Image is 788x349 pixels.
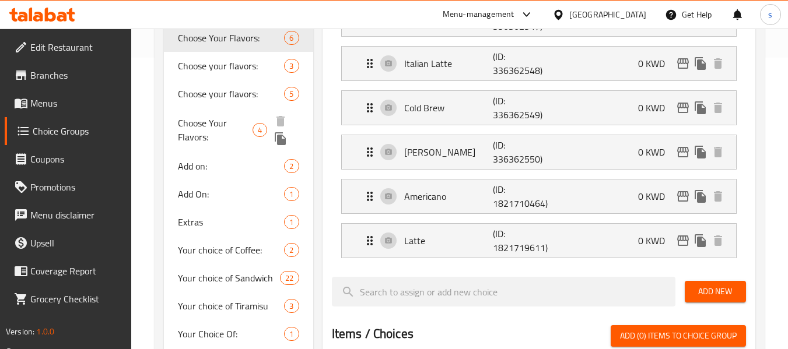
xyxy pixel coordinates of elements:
div: Expand [342,91,736,125]
span: Your choice of Tiramisu [178,299,284,313]
a: Grocery Checklist [5,285,132,313]
p: 0 KWD [638,189,674,203]
div: Choose Your Flavors:4deleteduplicate [164,108,313,152]
div: Choices [253,123,267,137]
div: Add On:1 [164,180,313,208]
p: (ID: 336362550) [493,138,552,166]
div: Choices [284,187,299,201]
span: 1.0.0 [36,324,54,339]
a: Menus [5,89,132,117]
span: 1 [285,217,298,228]
div: Expand [342,47,736,80]
span: 5 [285,89,298,100]
span: Your choice of Coffee: [178,243,284,257]
li: Expand [332,130,746,174]
span: Promotions [30,180,122,194]
span: Grocery Checklist [30,292,122,306]
span: Add (0) items to choice group [620,329,737,343]
button: delete [709,232,727,249]
span: Add New [694,284,737,299]
div: Menu-management [443,8,514,22]
span: 2 [285,245,298,256]
a: Edit Restaurant [5,33,132,61]
p: 0 KWD [638,101,674,115]
a: Menu disclaimer [5,201,132,229]
span: Upsell [30,236,122,250]
div: Choices [284,87,299,101]
li: Expand [332,41,746,86]
button: edit [674,232,692,249]
button: duplicate [692,232,709,249]
li: Expand [332,174,746,218]
button: duplicate [692,99,709,117]
div: Expand [342,135,736,169]
p: (ID: 336362548) [493,50,552,77]
span: Coverage Report [30,264,122,278]
div: Your choice of Sandwich22 [164,264,313,292]
span: 6 [285,33,298,44]
p: 0 KWD [638,57,674,70]
button: delete [709,55,727,72]
button: edit [674,188,692,205]
span: Your choice of Sandwich [178,271,280,285]
button: delete [709,99,727,117]
span: Choose your flavors: [178,87,284,101]
button: edit [674,55,692,72]
div: Your choice of Tiramisu3 [164,292,313,320]
span: Add on: [178,159,284,173]
div: Choose your flavors:3 [164,52,313,80]
span: 4 [253,125,267,136]
a: Branches [5,61,132,89]
p: 0 KWD [638,145,674,159]
div: Choices [284,215,299,229]
button: duplicate [272,130,289,147]
a: Coverage Report [5,257,132,285]
div: Choices [284,327,299,341]
span: Choice Groups [33,124,122,138]
span: Branches [30,68,122,82]
div: Add on:2 [164,152,313,180]
li: Expand [332,86,746,130]
input: search [332,277,675,306]
span: s [768,8,772,21]
button: duplicate [692,55,709,72]
span: Choose Your Flavors: [178,31,284,45]
p: Cold Brew [404,101,493,115]
span: 22 [281,273,298,284]
span: Edit Restaurant [30,40,122,54]
span: Menu disclaimer [30,208,122,222]
span: Coupons [30,152,122,166]
span: 3 [285,61,298,72]
h2: Items / Choices [332,325,414,343]
div: Choices [284,243,299,257]
button: Add New [685,281,746,302]
a: Coupons [5,145,132,173]
div: Choose Your Flavors:6 [164,24,313,52]
span: 2 [285,161,298,172]
div: Expand [342,179,736,213]
p: (ID: 336362549) [493,94,552,122]
button: delete [272,112,289,130]
button: delete [709,188,727,205]
a: Choice Groups [5,117,132,145]
div: Extras1 [164,208,313,236]
div: Choose your flavors:5 [164,80,313,108]
button: Add (0) items to choice group [611,325,746,347]
span: 1 [285,189,298,200]
p: (ID: 1821710464) [493,182,552,210]
div: Your Choice Of:1 [164,320,313,348]
p: (ID: 1821719611) [493,227,552,255]
div: Your choice of Coffee:2 [164,236,313,264]
span: 1 [285,329,298,340]
a: Upsell [5,229,132,257]
button: duplicate [692,188,709,205]
p: [PERSON_NAME] [404,145,493,159]
p: Italian Latte [404,57,493,70]
div: [GEOGRAPHIC_DATA] [569,8,646,21]
li: Expand [332,218,746,263]
button: edit [674,143,692,161]
div: Choices [284,159,299,173]
p: Americano [404,189,493,203]
div: Choices [280,271,299,285]
div: Expand [342,224,736,258]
